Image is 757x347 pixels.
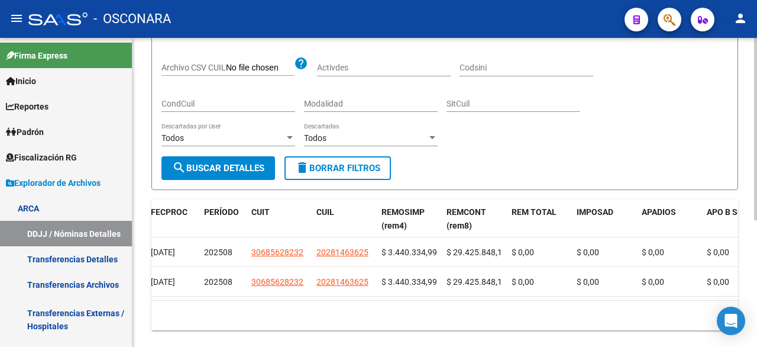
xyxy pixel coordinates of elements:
mat-icon: search [172,160,186,175]
datatable-header-cell: CUIL [312,200,377,239]
input: Archivo CSV CUIL [226,63,294,73]
span: $ 0,00 [707,277,729,287]
span: 30685628232 [251,248,303,257]
span: - OSCONARA [93,6,171,32]
span: $ 29.425.848,18 [447,277,507,287]
mat-icon: help [294,56,308,70]
datatable-header-cell: APADIOS [637,200,702,239]
span: [DATE] [151,277,175,287]
span: Firma Express [6,49,67,62]
span: CUIL [316,207,334,217]
span: $ 0,00 [512,277,534,287]
datatable-header-cell: REMCONT (rem8) [442,200,507,239]
span: IMPOSAD [577,207,613,217]
span: Explorador de Archivos [6,176,101,189]
datatable-header-cell: IMPOSAD [572,200,637,239]
span: Padrón [6,126,44,139]
span: Todos [304,133,326,143]
span: REM TOTAL [512,207,557,217]
span: Todos [161,133,184,143]
span: 30685628232 [251,277,303,287]
datatable-header-cell: REMOSIMP (rem4) [377,200,442,239]
span: $ 3.440.334,99 [381,277,437,287]
mat-icon: menu [9,11,24,25]
span: $ 0,00 [512,248,534,257]
span: Archivo CSV CUIL [161,63,226,72]
span: $ 0,00 [642,277,664,287]
span: APADIOS [642,207,676,217]
mat-icon: person [733,11,748,25]
span: $ 0,00 [577,277,599,287]
span: $ 0,00 [577,248,599,257]
span: $ 0,00 [707,248,729,257]
span: Fiscalización RG [6,151,77,164]
span: REMOSIMP (rem4) [381,207,425,230]
span: $ 0,00 [642,248,664,257]
span: 202508 [204,277,232,287]
span: 20281463625 [316,277,368,287]
span: FECPROC [151,207,187,217]
span: APO B SOC [707,207,749,217]
datatable-header-cell: PERÍODO [199,200,247,239]
datatable-header-cell: REM TOTAL [507,200,572,239]
span: REMCONT (rem8) [447,207,486,230]
span: 202508 [204,248,232,257]
span: Inicio [6,75,36,88]
mat-icon: delete [295,160,309,175]
span: Reportes [6,100,48,113]
div: Open Intercom Messenger [717,307,745,335]
span: 20281463625 [316,248,368,257]
datatable-header-cell: FECPROC [146,200,199,239]
span: PERÍODO [204,207,239,217]
span: [DATE] [151,248,175,257]
span: Borrar Filtros [295,163,380,173]
span: $ 3.440.334,99 [381,248,437,257]
span: Buscar Detalles [172,163,264,173]
button: Borrar Filtros [284,156,391,180]
span: CUIT [251,207,270,217]
span: $ 29.425.848,18 [447,248,507,257]
datatable-header-cell: CUIT [247,200,312,239]
button: Buscar Detalles [161,156,275,180]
